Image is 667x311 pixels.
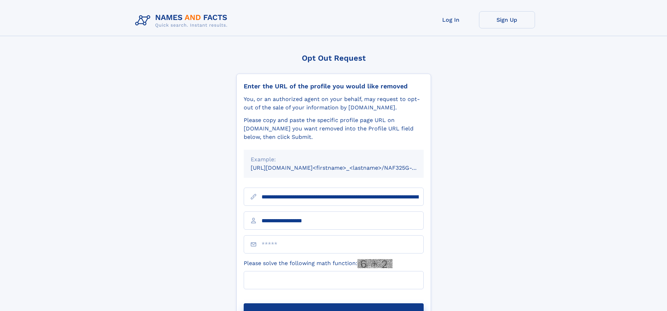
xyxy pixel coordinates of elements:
[244,82,424,90] div: Enter the URL of the profile you would like removed
[423,11,479,28] a: Log In
[132,11,233,30] img: Logo Names and Facts
[244,116,424,141] div: Please copy and paste the specific profile page URL on [DOMAIN_NAME] you want removed into the Pr...
[479,11,535,28] a: Sign Up
[236,54,431,62] div: Opt Out Request
[251,164,437,171] small: [URL][DOMAIN_NAME]<firstname>_<lastname>/NAF325G-xxxxxxxx
[244,95,424,112] div: You, or an authorized agent on your behalf, may request to opt-out of the sale of your informatio...
[244,259,392,268] label: Please solve the following math function:
[251,155,417,164] div: Example:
